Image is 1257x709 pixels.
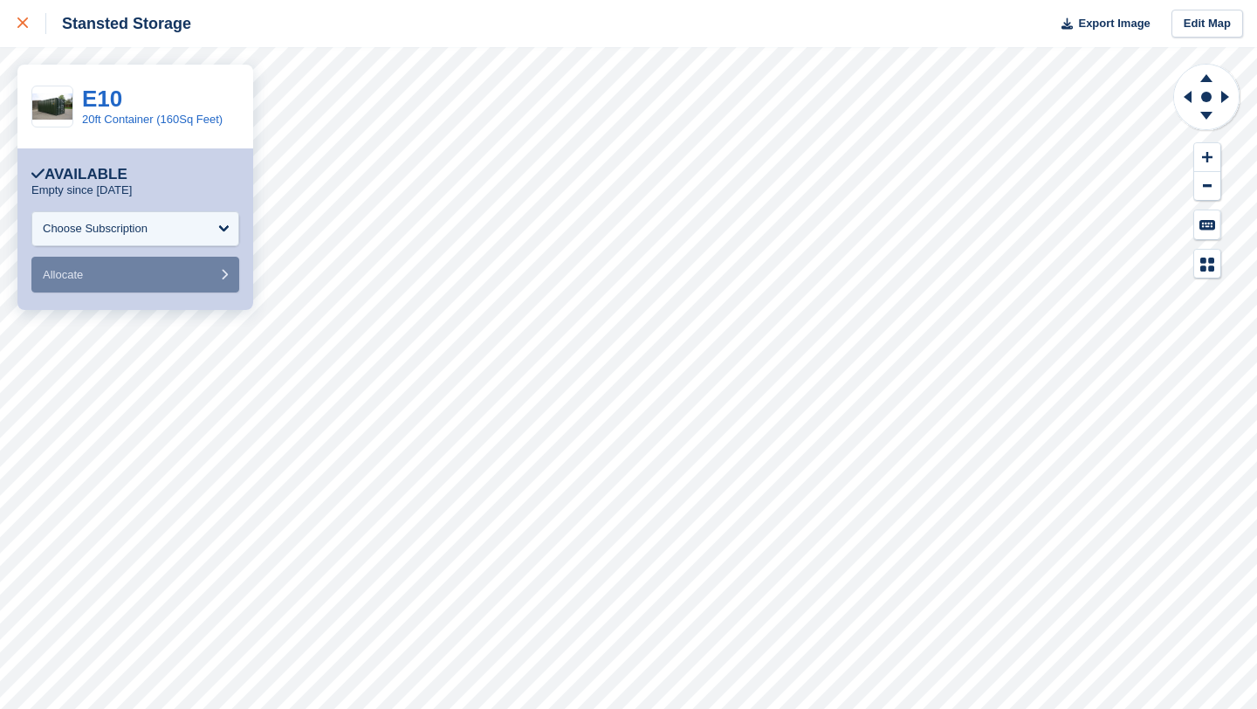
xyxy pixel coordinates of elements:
[31,183,132,197] p: Empty since [DATE]
[1194,172,1220,201] button: Zoom Out
[43,220,148,237] div: Choose Subscription
[43,268,83,281] span: Allocate
[1194,210,1220,239] button: Keyboard Shortcuts
[31,257,239,293] button: Allocate
[1051,10,1151,38] button: Export Image
[1078,15,1150,32] span: Export Image
[1194,143,1220,172] button: Zoom In
[32,93,72,120] img: 20ft_x_8ft_One_trip_standard_shipping_container_dark_green_(5).jpg
[82,86,122,112] a: E10
[46,13,191,34] div: Stansted Storage
[31,166,127,183] div: Available
[1171,10,1243,38] a: Edit Map
[1194,250,1220,279] button: Map Legend
[82,113,223,126] a: 20ft Container (160Sq Feet)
